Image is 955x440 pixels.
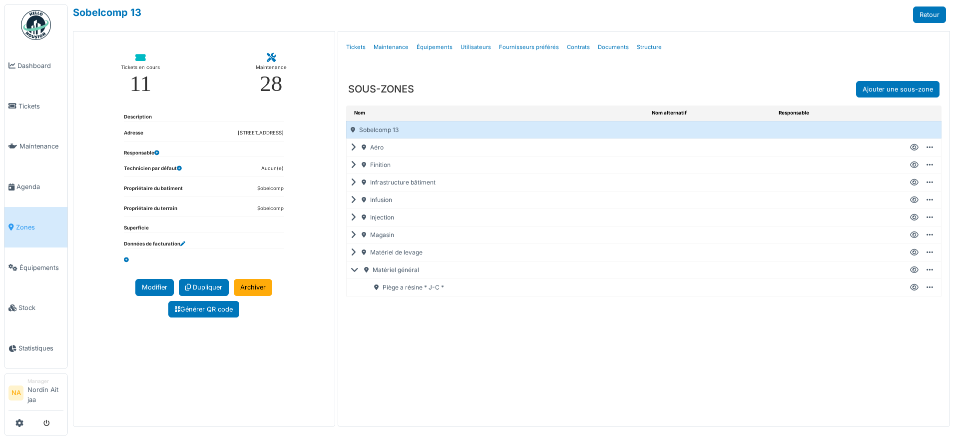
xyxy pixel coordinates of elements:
div: Sobelcomp 13 [347,121,648,138]
a: Zones [4,207,67,247]
li: NA [8,385,23,400]
dt: Technicien par défaut [124,165,182,176]
div: Voir [910,230,919,239]
a: Documents [594,35,633,59]
a: Maintenance 28 [247,45,295,103]
dt: Propriétaire du terrain [124,205,177,216]
div: Voir [910,143,919,152]
span: Maintenance [19,141,63,151]
a: Générer QR code [168,301,239,317]
span: Équipements [19,263,63,272]
th: Nom alternatif [648,105,775,121]
dt: Adresse [124,129,143,141]
div: Maintenance [256,62,287,72]
a: Modifier [135,279,174,295]
div: Voir [910,178,919,187]
a: NA ManagerNordin Ait jaa [8,377,63,411]
a: Tickets [342,35,370,59]
div: Manager [27,377,63,385]
th: Nom [346,105,647,121]
div: Magasin [347,226,648,243]
span: Zones [16,222,63,232]
div: Aéro [347,139,648,156]
a: Dupliquer [179,279,229,295]
a: Tickets en cours 11 [113,45,168,103]
div: 11 [130,72,151,95]
dt: Responsable [124,149,159,157]
div: 28 [260,72,282,95]
dt: Superficie [124,224,149,232]
a: Contrats [563,35,594,59]
span: Dashboard [17,61,63,70]
div: Voir [910,160,919,169]
div: Infrastructure bâtiment [347,174,648,191]
div: Matériel général [347,261,648,278]
a: Tickets [4,86,67,126]
li: Nordin Ait jaa [27,377,63,408]
a: Maintenance [4,126,67,167]
a: Utilisateurs [457,35,495,59]
a: Équipements [4,247,67,288]
h3: SOUS-ZONES [348,83,414,95]
a: Statistiques [4,328,67,368]
th: Responsable [775,105,899,121]
div: Voir [910,283,919,292]
a: Structure [633,35,666,59]
a: Retour [913,6,946,23]
span: Agenda [16,182,63,191]
div: Voir [910,213,919,222]
a: Maintenance [370,35,413,59]
dd: Sobelcomp [257,205,284,212]
dd: Sobelcomp [257,185,284,192]
img: Badge_color-CXgf-gQk.svg [21,10,51,40]
dt: Données de facturation [124,240,185,248]
div: Infusion [347,191,648,208]
div: Finition [347,156,648,173]
div: Injection [347,209,648,226]
div: Voir [910,265,919,274]
div: Voir [910,248,919,257]
dd: Aucun(e) [261,165,284,172]
dd: [STREET_ADDRESS] [238,129,284,137]
span: Stock [18,303,63,312]
a: Archiver [234,279,272,295]
a: Fournisseurs préférés [495,35,563,59]
div: Tickets en cours [121,62,160,72]
div: Matériel de levage [347,244,648,261]
a: Équipements [413,35,457,59]
span: Statistiques [18,343,63,353]
a: Sobelcomp 13 [73,6,141,18]
a: Dashboard [4,45,67,86]
a: Agenda [4,166,67,207]
dt: Propriétaire du batiment [124,185,183,196]
div: Voir [910,195,919,204]
span: Tickets [18,101,63,111]
a: Stock [4,288,67,328]
dt: Description [124,113,152,121]
a: Ajouter une sous-zone [856,81,940,97]
div: Piège a résine * J-C * [359,279,648,296]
